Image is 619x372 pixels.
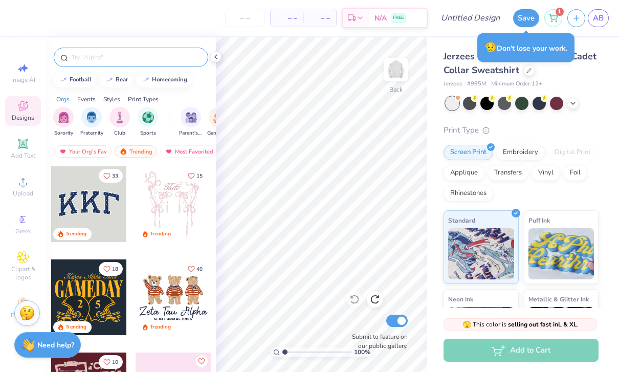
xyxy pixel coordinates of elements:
[86,112,97,123] img: Fraternity Image
[528,228,594,279] img: Puff Ink
[71,52,202,62] input: Try "Alpha"
[59,148,67,155] img: most_fav.gif
[374,13,387,24] span: N/A
[444,50,596,76] span: Jerzees Nublend Quarter-Zip Cadet Collar Sweatshirt
[150,230,171,238] div: Trending
[152,77,187,82] div: homecoming
[532,165,560,181] div: Vinyl
[5,265,41,281] span: Clipart & logos
[13,189,33,198] span: Upload
[448,228,514,279] img: Standard
[196,173,203,179] span: 15
[11,76,35,84] span: Image AI
[462,320,579,329] span: This color is .
[99,355,123,369] button: Like
[128,95,159,104] div: Print Types
[346,332,408,351] label: Submit to feature on our public gallery.
[491,80,542,89] span: Minimum Order: 12 +
[109,107,130,137] div: filter for Club
[528,294,589,304] span: Metallic & Glitter Ink
[142,77,150,83] img: trend_line.gif
[548,145,598,160] div: Digital Print
[484,41,497,54] span: 😥
[496,145,545,160] div: Embroidery
[119,148,127,155] img: trending.gif
[99,262,123,276] button: Like
[277,13,297,24] span: – –
[70,77,92,82] div: football
[54,72,96,87] button: football
[53,107,74,137] button: filter button
[116,77,128,82] div: bear
[112,173,118,179] span: 33
[80,129,103,137] span: Fraternity
[309,13,330,24] span: – –
[448,307,514,358] img: Neon Ink
[165,148,173,155] img: most_fav.gif
[593,12,604,24] span: AB
[53,107,74,137] div: filter for Sorority
[389,85,403,94] div: Back
[11,151,35,160] span: Add Text
[112,267,118,272] span: 18
[65,323,86,331] div: Trending
[179,107,203,137] button: filter button
[65,230,86,238] div: Trending
[99,169,123,183] button: Like
[448,294,473,304] span: Neon Ink
[179,129,203,137] span: Parent's Weekend
[393,14,404,21] span: FREE
[59,77,68,83] img: trend_line.gif
[477,33,574,62] div: Don’t lose your work.
[213,112,225,123] img: Game Day Image
[386,59,406,80] img: Back
[462,320,471,330] span: 🫣
[140,129,156,137] span: Sports
[112,360,118,365] span: 10
[563,165,587,181] div: Foil
[444,80,462,89] span: Jerzees
[138,107,158,137] button: filter button
[15,227,31,235] span: Greek
[528,215,550,226] span: Puff Ink
[37,340,74,350] strong: Need help?
[444,124,599,136] div: Print Type
[11,311,35,319] span: Decorate
[58,112,70,123] img: Sorority Image
[183,169,207,183] button: Like
[433,8,508,28] input: Untitled Design
[77,95,96,104] div: Events
[195,355,208,367] button: Like
[467,80,486,89] span: # 995M
[448,215,475,226] span: Standard
[138,107,158,137] div: filter for Sports
[56,95,70,104] div: Orgs
[105,77,114,83] img: trend_line.gif
[80,107,103,137] div: filter for Fraternity
[142,112,154,123] img: Sports Image
[196,267,203,272] span: 40
[183,262,207,276] button: Like
[508,320,577,329] strong: selling out fast in L & XL
[114,112,125,123] img: Club Image
[513,9,539,27] button: Save
[225,9,265,27] input: – –
[444,165,484,181] div: Applique
[556,8,564,16] span: 1
[54,145,112,158] div: Your Org's Fav
[160,145,218,158] div: Most Favorited
[207,107,231,137] div: filter for Game Day
[115,145,157,158] div: Trending
[207,107,231,137] button: filter button
[488,165,528,181] div: Transfers
[354,347,370,357] span: 100 %
[12,114,34,122] span: Designs
[109,107,130,137] button: filter button
[150,323,171,331] div: Trending
[444,186,493,201] div: Rhinestones
[444,145,493,160] div: Screen Print
[207,129,231,137] span: Game Day
[179,107,203,137] div: filter for Parent's Weekend
[528,307,594,358] img: Metallic & Glitter Ink
[80,107,103,137] button: filter button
